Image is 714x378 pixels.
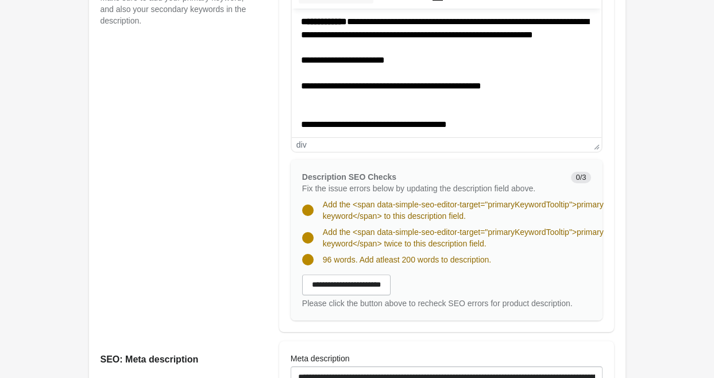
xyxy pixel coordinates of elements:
h2: SEO: Meta description [101,353,256,367]
div: Please click the button above to recheck SEO errors for product description. [302,298,591,309]
div: Press the Up and Down arrow keys to resize the editor. [589,138,601,152]
p: Fix the issue errors below by updating the description field above. [302,183,562,194]
span: Add the <span data-simple-seo-editor-target="primaryKeywordTooltip">primary keyword</span> to thi... [323,200,604,221]
span: Add the <span data-simple-seo-editor-target="primaryKeywordTooltip">primary keyword</span> twice ... [323,227,604,248]
span: Description SEO Checks [302,172,396,182]
div: div [296,140,307,149]
iframe: Rich Text Area [292,9,601,137]
label: Meta description [291,353,350,364]
span: 0/3 [571,172,591,183]
span: 96 words. Add atleast 200 words to description. [323,255,491,264]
